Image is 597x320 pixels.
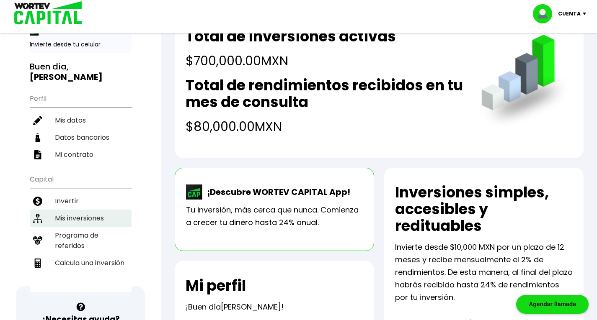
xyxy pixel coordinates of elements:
p: ¡Descubre WORTEV CAPITAL App! [203,186,350,198]
p: Invierte desde tu celular [30,40,132,49]
p: Cuenta [558,8,581,20]
a: Mis datos [30,112,132,129]
b: [PERSON_NAME] [30,71,103,83]
img: inversiones-icon.6695dc30.svg [33,214,42,223]
a: Programa de referidos [30,227,132,254]
h4: $700,000.00 MXN [186,51,396,70]
img: profile-image [533,4,558,23]
img: calculadora-icon.17d418c4.svg [33,259,42,268]
p: Tu inversión, más cerca que nunca. Comienza a crecer tu dinero hasta 24% anual. [186,204,363,229]
h2: Inversiones simples, accesibles y redituables [395,184,573,234]
h3: Buen día, [30,61,132,82]
a: Calcula una inversión [30,254,132,271]
img: editar-icon.952d3147.svg [33,116,42,125]
a: Datos bancarios [30,129,132,146]
h2: Total de inversiones activas [186,28,396,45]
img: datos-icon.10cf9172.svg [33,133,42,142]
a: Mi contrato [30,146,132,163]
ul: Capital [30,170,132,292]
img: wortev-capital-app-icon [186,184,203,200]
img: icon-down [581,13,592,15]
img: contrato-icon.f2db500c.svg [33,150,42,159]
h2: Total de rendimientos recibidos en tu mes de consulta [186,77,465,110]
p: Invierte desde $10,000 MXN por un plazo de 12 meses y recibe mensualmente el 2% de rendimientos. ... [395,241,573,304]
img: invertir-icon.b3b967d7.svg [33,197,42,206]
img: grafica.516fef24.png [478,35,573,130]
a: Invertir [30,192,132,210]
span: [PERSON_NAME] [221,302,281,312]
a: Mis inversiones [30,210,132,227]
h2: Mi perfil [186,277,246,294]
img: recomiendanos-icon.9b8e9327.svg [33,236,42,245]
h4: $80,000.00 MXN [186,117,465,136]
p: ¡Buen día ! [186,301,284,313]
div: Agendar llamada [516,295,589,314]
ul: Perfil [30,89,132,163]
